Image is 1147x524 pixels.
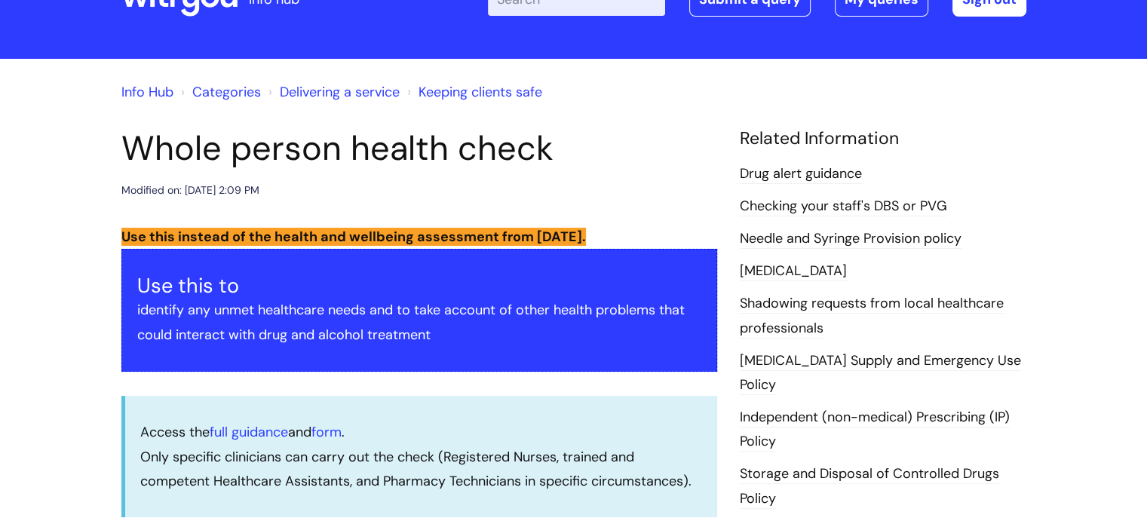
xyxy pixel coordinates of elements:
[121,128,717,169] h1: Whole person health check
[740,464,999,508] a: Storage and Disposal of Controlled Drugs Policy
[177,80,261,104] li: Solution home
[740,128,1026,149] h4: Related Information
[740,262,847,281] a: [MEDICAL_DATA]
[280,83,400,101] a: Delivering a service
[137,298,701,347] p: identify any unmet healthcare needs and to take account of other health problems that could inter...
[311,423,342,441] a: form
[265,80,400,104] li: Delivering a service
[740,351,1021,395] a: [MEDICAL_DATA] Supply and Emergency Use Policy
[210,423,288,441] a: full guidance
[419,83,542,101] a: Keeping clients safe
[121,181,259,200] div: Modified on: [DATE] 2:09 PM
[140,445,702,494] p: Only specific clinicians can carry out the check (Registered Nurses, trained and competent Health...
[137,274,701,298] h3: Use this to
[403,80,542,104] li: Keeping clients safe
[192,83,261,101] a: Categories
[121,228,586,246] span: Use this instead of the health and wellbeing assessment from [DATE].
[740,229,961,249] a: Needle and Syringe Provision policy
[740,408,1010,452] a: Independent (non-medical) Prescribing (IP) Policy
[121,83,173,101] a: Info Hub
[740,164,862,184] a: Drug alert guidance
[740,197,947,216] a: Checking your staff's DBS or PVG
[740,294,1004,338] a: Shadowing requests from local healthcare professionals
[140,420,702,444] p: Access the and .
